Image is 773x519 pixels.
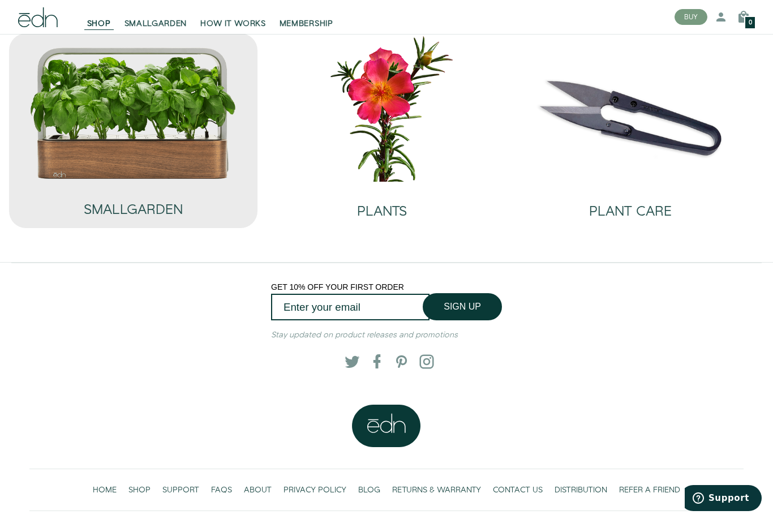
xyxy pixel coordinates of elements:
[123,478,157,501] a: SHOP
[271,282,404,291] span: GET 10% OFF YOUR FIRST ORDER
[487,478,549,501] a: CONTACT US
[194,5,272,29] a: HOW IT WORKS
[87,18,111,29] span: SHOP
[93,484,117,496] span: HOME
[555,484,607,496] span: DISTRIBUTION
[157,478,205,501] a: SUPPORT
[80,5,118,29] a: SHOP
[273,5,340,29] a: MEMBERSHIP
[238,478,278,501] a: ABOUT
[128,484,151,496] span: SHOP
[280,18,333,29] span: MEMBERSHIP
[423,293,502,320] button: SIGN UP
[386,478,487,501] a: RETURNS & WARRANTY
[118,5,194,29] a: SMALLGARDEN
[84,203,183,217] h2: SMALLGARDEN
[124,18,187,29] span: SMALLGARDEN
[675,9,707,25] button: BUY
[29,180,237,226] a: SMALLGARDEN
[278,478,353,501] a: PRIVACY POLICY
[353,478,386,501] a: BLOG
[200,18,265,29] span: HOW IT WORKS
[516,182,746,228] a: PLANT CARE
[271,294,430,320] input: Enter your email
[493,484,543,496] span: CONTACT US
[589,204,672,219] h2: PLANT CARE
[244,484,272,496] span: ABOUT
[87,478,123,501] a: HOME
[613,478,686,501] a: REFER A FRIEND
[205,478,238,501] a: FAQS
[267,182,497,228] a: PLANTS
[392,484,481,496] span: RETURNS & WARRANTY
[358,484,380,496] span: BLOG
[619,484,680,496] span: REFER A FRIEND
[549,478,613,501] a: DISTRIBUTION
[357,204,407,219] h2: PLANTS
[749,20,752,26] span: 0
[211,484,232,496] span: FAQS
[284,484,346,496] span: PRIVACY POLICY
[162,484,199,496] span: SUPPORT
[271,329,458,341] em: Stay updated on product releases and promotions
[685,485,762,513] iframe: Opens a widget where you can find more information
